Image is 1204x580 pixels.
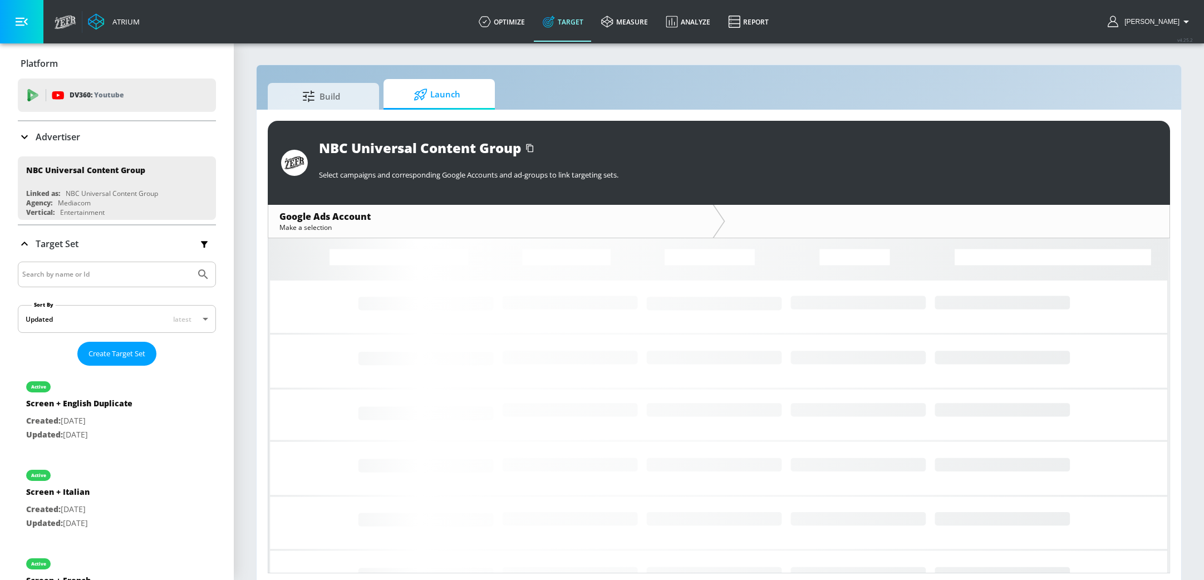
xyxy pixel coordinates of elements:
span: Created: [26,415,61,426]
div: NBC Universal Content Group [319,139,521,157]
div: Mediacom [58,198,91,208]
div: DV360: Youtube [18,78,216,112]
div: activeScreen + English DuplicateCreated:[DATE]Updated:[DATE] [18,370,216,450]
p: [DATE] [26,503,90,517]
span: v 4.25.2 [1177,37,1193,43]
div: active [31,473,46,478]
label: Sort By [32,301,56,308]
p: [DATE] [26,517,90,530]
div: active [31,561,46,567]
div: Google Ads AccountMake a selection [268,205,712,238]
a: Atrium [88,13,140,30]
p: DV360: [70,89,124,101]
div: NBC Universal Content Group [66,189,158,198]
span: Updated: [26,518,63,528]
div: NBC Universal Content GroupLinked as:NBC Universal Content GroupAgency:MediacomVertical:Entertain... [18,156,216,220]
button: [PERSON_NAME] [1108,15,1193,28]
p: [DATE] [26,414,132,428]
div: Entertainment [60,208,105,217]
a: optimize [470,2,534,42]
p: Youtube [94,89,124,101]
a: Target [534,2,592,42]
span: login as: stephanie.wolklin@zefr.com [1120,18,1180,26]
a: Analyze [657,2,719,42]
p: [DATE] [26,428,132,442]
span: Create Target Set [89,347,145,360]
div: Target Set [18,225,216,262]
span: Launch [395,81,479,108]
div: Atrium [108,17,140,27]
p: Platform [21,57,58,70]
span: Created: [26,504,61,514]
span: Build [279,83,363,110]
span: Updated: [26,429,63,440]
p: Advertiser [36,131,80,143]
div: Vertical: [26,208,55,217]
div: NBC Universal Content Group [26,165,145,175]
div: Advertiser [18,121,216,153]
div: activeScreen + ItalianCreated:[DATE]Updated:[DATE] [18,459,216,538]
button: Create Target Set [77,342,156,366]
div: Platform [18,48,216,79]
div: Make a selection [279,223,701,232]
div: Google Ads Account [279,210,701,223]
p: Target Set [36,238,78,250]
p: Select campaigns and corresponding Google Accounts and ad-groups to link targeting sets. [319,170,1157,180]
div: Screen + English Duplicate [26,398,132,414]
input: Search by name or Id [22,267,191,282]
span: latest [173,314,191,324]
div: active [31,384,46,390]
div: Agency: [26,198,52,208]
div: Updated [26,314,53,324]
div: Linked as: [26,189,60,198]
div: Screen + Italian [26,486,90,503]
a: Report [719,2,778,42]
a: measure [592,2,657,42]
